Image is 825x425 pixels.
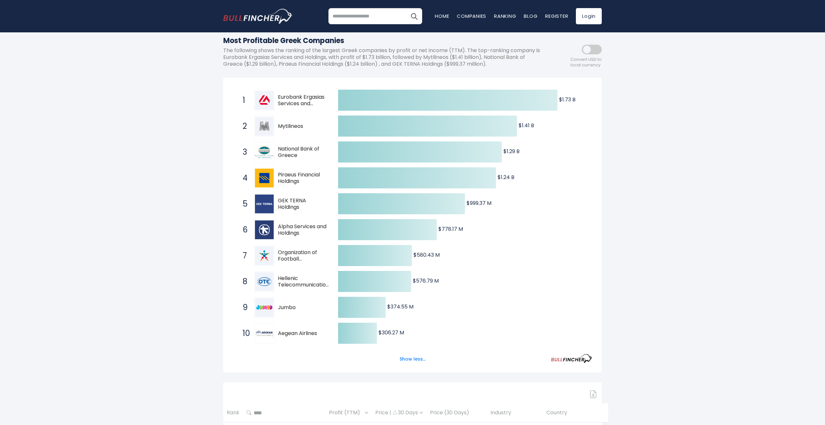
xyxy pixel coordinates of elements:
span: Profit (TTM) [329,408,363,418]
text: $374.55 M [387,303,413,310]
th: Price (30 Days) [426,403,487,422]
span: Piraeus Financial Holdings [278,172,327,185]
img: bullfincher logo [223,9,293,24]
span: 7 [239,250,246,261]
a: Ranking [494,13,516,19]
span: GEK TERNA Holdings [278,197,327,211]
img: GEK TERNA Holdings [255,195,274,213]
span: 4 [239,173,246,184]
div: Price | 30 Days [375,409,423,416]
span: 1 [239,95,246,106]
span: Eurobank Ergasias Services and Holdings [278,94,327,107]
p: The following shows the ranking of the largest Greek companies by profit or net income (TTM). The... [223,47,544,67]
span: 8 [239,276,246,287]
text: $580.43 M [413,251,440,259]
h1: Most Profitable Greek Companies [223,35,544,46]
button: Show less... [396,354,430,364]
span: 3 [239,147,246,158]
span: Alpha Services and Holdings [278,223,327,237]
span: Hellenic Telecommunications Organization [278,275,332,289]
text: $306.27 M [379,329,404,336]
img: Mytilineos [255,117,274,136]
img: National Bank of Greece [255,146,274,158]
span: Aegean Airlines [278,330,327,337]
th: Industry [487,403,543,422]
a: Register [545,13,568,19]
img: Piraeus Financial Holdings [255,169,274,187]
span: 2 [239,121,246,132]
span: 5 [239,198,246,209]
img: Aegean Airlines [255,331,274,336]
text: $999.37 M [467,199,491,207]
span: 6 [239,224,246,235]
span: Organization of Football Prognostics [278,249,327,263]
span: 10 [239,328,246,339]
button: Search [406,8,422,24]
text: $576.79 M [413,277,439,285]
text: $1.24 B [498,173,514,181]
text: $778.17 M [438,225,463,233]
img: Hellenic Telecommunications Organization [255,272,274,291]
a: Blog [524,13,537,19]
img: Jumbo [255,298,274,317]
span: Mytilineos [278,123,327,130]
text: $1.29 B [503,148,520,155]
span: Jumbo [278,304,327,311]
a: Home [435,13,449,19]
span: 9 [239,302,246,313]
img: Alpha Services and Holdings [255,220,274,239]
text: $1.73 B [559,96,576,103]
a: Login [576,8,602,24]
span: National Bank of Greece [278,146,327,159]
img: Eurobank Ergasias Services and Holdings [255,91,274,110]
a: Go to homepage [223,9,293,24]
span: Convert USD to local currency [570,57,602,68]
img: Organization of Football Prognostics [255,246,274,265]
th: Rank [223,403,243,422]
text: $1.41 B [519,122,534,129]
a: Companies [457,13,486,19]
